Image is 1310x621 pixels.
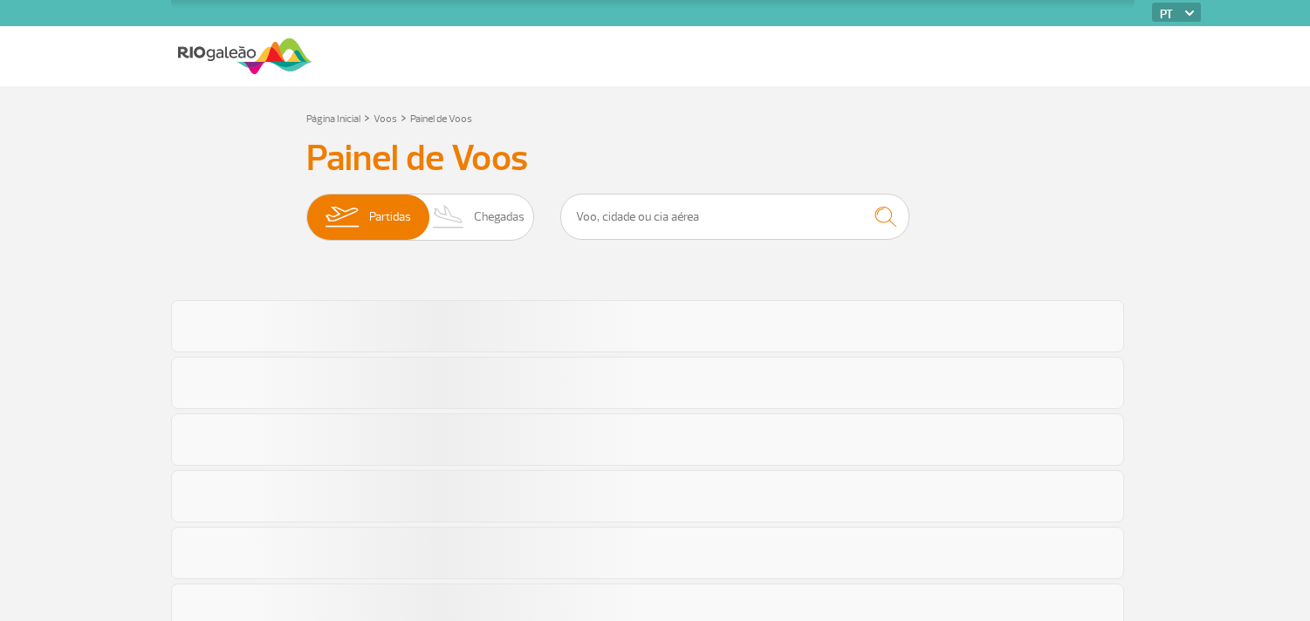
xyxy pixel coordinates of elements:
span: Partidas [369,194,411,240]
a: > [364,107,370,127]
input: Voo, cidade ou cia aérea [560,194,909,240]
img: slider-desembarque [423,194,475,240]
span: Chegadas [474,194,525,240]
h3: Painel de Voos [306,137,1005,181]
img: slider-embarque [314,194,369,240]
a: > [401,107,407,127]
a: Painel de Voos [410,113,472,126]
a: Voos [374,113,397,126]
a: Página Inicial [306,113,360,126]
